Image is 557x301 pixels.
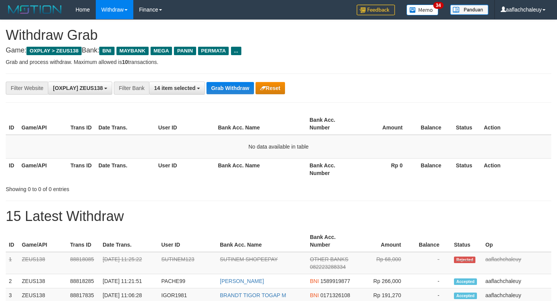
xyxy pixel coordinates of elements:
span: PERMATA [198,47,229,55]
th: Balance [414,158,453,180]
p: Grab and process withdraw. Maximum allowed is transactions. [6,58,551,66]
th: Trans ID [67,158,95,180]
th: Action [481,158,551,180]
th: Status [453,158,481,180]
a: [PERSON_NAME] [220,278,264,284]
span: MEGA [151,47,172,55]
th: Bank Acc. Name [217,230,307,252]
th: Status [453,113,481,135]
strong: 10 [122,59,128,65]
th: Date Trans. [95,158,155,180]
th: Amount [355,230,413,252]
td: - [413,274,451,288]
span: Copy 082223288334 to clipboard [310,264,346,270]
th: Op [482,230,551,252]
th: Game/API [18,158,67,180]
a: SUTINEM SHOPEEPAY [220,256,278,262]
td: [DATE] 11:25:22 [100,252,158,274]
th: Bank Acc. Number [306,113,355,135]
div: Filter Website [6,82,48,95]
td: SUTINEM123 [158,252,217,274]
td: [DATE] 11:21:51 [100,274,158,288]
span: OTHER BANKS [310,256,348,262]
span: ... [231,47,241,55]
span: BNI [310,278,319,284]
span: BNI [99,47,114,55]
th: ID [6,158,18,180]
h4: Game: Bank: [6,47,551,54]
td: 88818085 [67,252,100,274]
th: Amount [355,113,414,135]
th: Status [451,230,482,252]
th: User ID [155,113,215,135]
th: Date Trans. [100,230,158,252]
td: aaflachchaleuy [482,274,551,288]
span: Accepted [454,293,477,299]
img: Feedback.jpg [357,5,395,15]
td: ZEUS138 [19,274,67,288]
img: Button%20Memo.svg [406,5,439,15]
td: ZEUS138 [19,252,67,274]
th: User ID [158,230,217,252]
th: Bank Acc. Number [307,230,355,252]
div: Filter Bank [114,82,149,95]
th: Balance [413,230,451,252]
td: 1 [6,252,19,274]
th: Bank Acc. Name [215,158,306,180]
span: PANIN [174,47,196,55]
h1: 15 Latest Withdraw [6,209,551,224]
td: - [413,252,451,274]
button: Reset [256,82,285,94]
button: Grab Withdraw [206,82,254,94]
a: BRANDT TIGOR TOGAP M [220,292,286,298]
td: 88818285 [67,274,100,288]
th: Trans ID [67,113,95,135]
th: Date Trans. [95,113,155,135]
th: Rp 0 [355,158,414,180]
td: 2 [6,274,19,288]
span: BNI [310,292,319,298]
span: Rejected [454,257,475,263]
td: Rp 266,000 [355,274,413,288]
td: PACHE99 [158,274,217,288]
button: 14 item selected [149,82,205,95]
h1: Withdraw Grab [6,28,551,43]
span: Accepted [454,278,477,285]
span: Copy 0171326108 to clipboard [320,292,350,298]
th: ID [6,113,18,135]
th: Trans ID [67,230,100,252]
img: panduan.png [450,5,488,15]
div: Showing 0 to 0 of 0 entries [6,182,226,193]
th: ID [6,230,19,252]
th: Bank Acc. Number [306,158,355,180]
th: Game/API [19,230,67,252]
span: MAYBANK [116,47,149,55]
th: Bank Acc. Name [215,113,306,135]
td: No data available in table [6,135,551,159]
span: Copy 1589919877 to clipboard [320,278,350,284]
img: MOTION_logo.png [6,4,64,15]
span: [OXPLAY] ZEUS138 [53,85,103,91]
span: 34 [433,2,444,9]
td: aaflachchaleuy [482,252,551,274]
td: Rp 68,000 [355,252,413,274]
th: Balance [414,113,453,135]
th: Action [481,113,551,135]
th: User ID [155,158,215,180]
span: OXPLAY > ZEUS138 [26,47,82,55]
button: [OXPLAY] ZEUS138 [48,82,112,95]
th: Game/API [18,113,67,135]
span: 14 item selected [154,85,195,91]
